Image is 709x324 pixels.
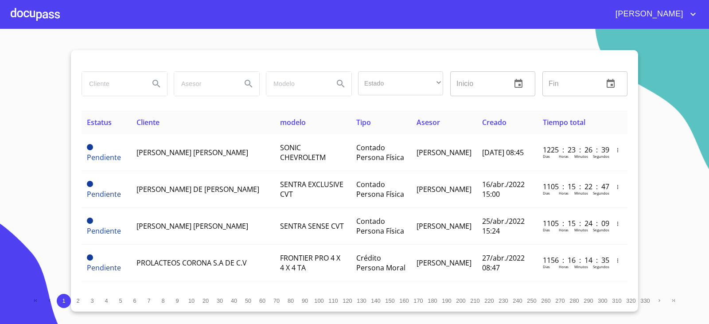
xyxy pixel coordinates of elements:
[87,189,121,199] span: Pendiente
[411,294,425,308] button: 170
[343,297,352,304] span: 120
[596,294,610,308] button: 300
[541,297,550,304] span: 260
[513,297,522,304] span: 240
[456,297,465,304] span: 200
[567,294,581,308] button: 280
[147,297,150,304] span: 7
[238,73,259,94] button: Search
[184,294,199,308] button: 10
[280,253,340,273] span: FRONTIER PRO 4 X 4 X 4 TA
[499,297,508,304] span: 230
[454,294,468,308] button: 200
[280,180,343,199] span: SENTRA EXCLUSIVE CVT
[312,294,326,308] button: 100
[119,297,122,304] span: 5
[156,294,170,308] button: 8
[593,227,609,232] p: Segundos
[417,258,471,268] span: [PERSON_NAME]
[609,7,688,21] span: [PERSON_NAME]
[496,294,510,308] button: 230
[425,294,440,308] button: 180
[559,154,569,159] p: Horas
[161,297,164,304] span: 8
[543,154,550,159] p: Dias
[330,73,351,94] button: Search
[442,297,451,304] span: 190
[227,294,241,308] button: 40
[539,294,553,308] button: 260
[484,297,494,304] span: 220
[482,180,525,199] span: 16/abr./2022 15:00
[574,264,588,269] p: Minutos
[354,294,369,308] button: 130
[358,71,443,95] div: ​
[357,297,366,304] span: 130
[255,294,269,308] button: 60
[543,182,603,191] p: 1105 : 15 : 22 : 47
[559,264,569,269] p: Horas
[482,253,525,273] span: 27/abr./2022 08:47
[574,154,588,159] p: Minutos
[105,297,108,304] span: 4
[356,117,371,127] span: Tipo
[328,297,338,304] span: 110
[85,294,99,308] button: 3
[482,216,525,236] span: 25/abr./2022 15:24
[175,297,179,304] span: 9
[527,297,536,304] span: 250
[280,117,306,127] span: modelo
[612,297,621,304] span: 310
[273,297,280,304] span: 70
[638,294,652,308] button: 330
[266,72,327,96] input: search
[87,263,121,273] span: Pendiente
[340,294,354,308] button: 120
[170,294,184,308] button: 9
[133,297,136,304] span: 6
[136,148,248,157] span: [PERSON_NAME] [PERSON_NAME]
[543,145,603,155] p: 1225 : 23 : 26 : 39
[87,226,121,236] span: Pendiente
[356,216,404,236] span: Contado Persona Física
[482,117,506,127] span: Creado
[314,297,323,304] span: 100
[417,148,471,157] span: [PERSON_NAME]
[624,294,638,308] button: 320
[369,294,383,308] button: 140
[113,294,128,308] button: 5
[356,253,405,273] span: Crédito Persona Moral
[136,221,248,231] span: [PERSON_NAME] [PERSON_NAME]
[231,297,237,304] span: 40
[385,297,394,304] span: 150
[284,294,298,308] button: 80
[241,294,255,308] button: 50
[136,184,259,194] span: [PERSON_NAME] DE [PERSON_NAME]
[574,191,588,195] p: Minutos
[87,117,112,127] span: Estatus
[128,294,142,308] button: 6
[525,294,539,308] button: 250
[62,297,65,304] span: 1
[146,73,167,94] button: Search
[413,297,423,304] span: 170
[440,294,454,308] button: 190
[288,297,294,304] span: 80
[553,294,567,308] button: 270
[136,258,247,268] span: PROLACTEOS CORONA S.A DE C.V
[188,297,195,304] span: 10
[99,294,113,308] button: 4
[356,143,404,162] span: Contado Persona Física
[371,297,380,304] span: 140
[217,297,223,304] span: 30
[555,297,565,304] span: 270
[640,297,650,304] span: 330
[543,219,603,228] p: 1105 : 15 : 24 : 09
[302,297,308,304] span: 90
[610,294,624,308] button: 310
[397,294,411,308] button: 160
[199,294,213,308] button: 20
[298,294,312,308] button: 90
[543,227,550,232] p: Dias
[543,117,585,127] span: Tiempo total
